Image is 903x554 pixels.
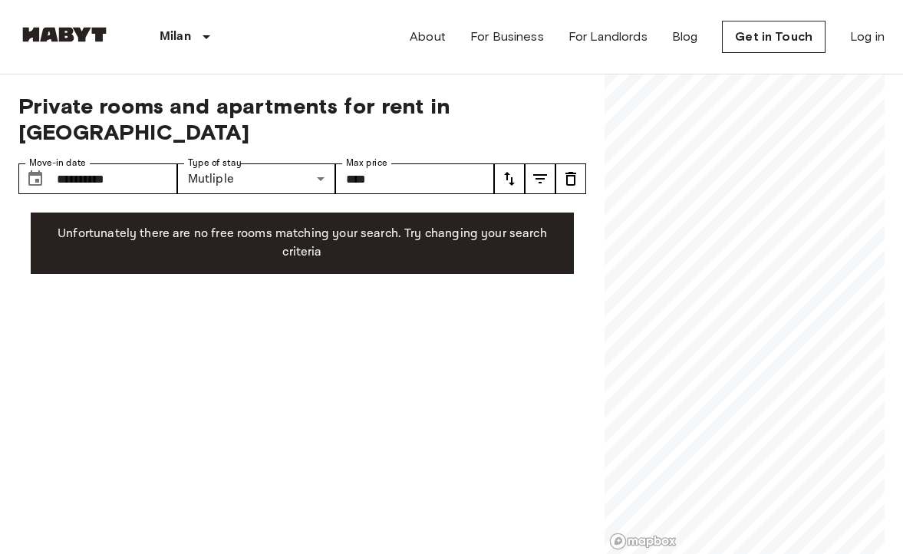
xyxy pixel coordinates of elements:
button: tune [555,163,586,194]
a: About [410,28,446,46]
button: Choose date, selected date is 1 Sep 2025 [20,163,51,194]
div: Mutliple [177,163,336,194]
p: Unfortunately there are no free rooms matching your search. Try changing your search criteria [43,225,562,262]
a: Log in [850,28,885,46]
label: Move-in date [29,157,86,170]
a: Mapbox logo [609,533,677,550]
span: Private rooms and apartments for rent in [GEOGRAPHIC_DATA] [18,93,586,145]
a: For Business [470,28,544,46]
label: Type of stay [188,157,242,170]
button: tune [525,163,555,194]
p: Milan [160,28,191,46]
button: tune [494,163,525,194]
a: Get in Touch [722,21,826,53]
a: For Landlords [568,28,648,46]
a: Blog [672,28,698,46]
img: Habyt [18,27,110,42]
label: Max price [346,157,387,170]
